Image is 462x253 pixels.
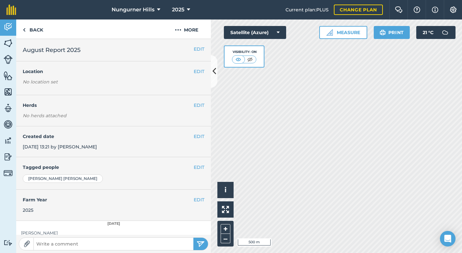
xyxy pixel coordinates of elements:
[4,87,13,97] img: svg+xml;base64,PHN2ZyB4bWxucz0iaHR0cDovL3d3dy53My5vcmcvMjAwMC9zdmciIHdpZHRoPSI1NiIgaGVpZ2h0PSI2MC...
[23,112,211,119] em: No herds attached
[4,240,13,246] img: svg+xml;base64,PD94bWwgdmVyc2lvbj0iMS4wIiBlbmNvZGluZz0idXRmLTgiPz4KPCEtLSBHZW5lcmF0b3I6IEFkb2JlIE...
[194,45,204,53] button: EDIT
[232,49,257,55] div: Visibility: On
[194,196,204,203] button: EDIT
[395,6,403,13] img: Two speech bubbles overlapping with the left bubble in the forefront
[23,174,103,183] div: [PERSON_NAME] [PERSON_NAME]
[439,26,452,39] img: svg+xml;base64,PD94bWwgdmVyc2lvbj0iMS4wIiBlbmNvZGluZz0idXRmLTgiPz4KPCEtLSBHZW5lcmF0b3I6IEFkb2JlIE...
[16,19,50,39] a: Back
[194,164,204,171] button: EDIT
[23,79,58,85] em: No location set
[380,29,386,36] img: svg+xml;base64,PHN2ZyB4bWxucz0iaHR0cDovL3d3dy53My5vcmcvMjAwMC9zdmciIHdpZHRoPSIxOSIgaGVpZ2h0PSIyNC...
[4,55,13,64] img: svg+xml;base64,PD94bWwgdmVyc2lvbj0iMS4wIiBlbmNvZGluZz0idXRmLTgiPz4KPCEtLSBHZW5lcmF0b3I6IEFkb2JlIE...
[416,26,456,39] button: 21 °C
[432,6,438,14] img: svg+xml;base64,PHN2ZyB4bWxucz0iaHR0cDovL3d3dy53My5vcmcvMjAwMC9zdmciIHdpZHRoPSIxNyIgaGVpZ2h0PSIxNy...
[286,6,329,13] span: Current plan : PLUS
[234,56,242,63] img: svg+xml;base64,PHN2ZyB4bWxucz0iaHR0cDovL3d3dy53My5vcmcvMjAwMC9zdmciIHdpZHRoPSI1MCIgaGVpZ2h0PSI0MC...
[319,26,367,39] button: Measure
[23,196,204,203] h4: Farm Year
[16,126,211,158] div: [DATE] 13:21 by [PERSON_NAME]
[221,224,230,234] button: +
[440,231,456,247] div: Open Intercom Messenger
[4,136,13,145] img: svg+xml;base64,PD94bWwgdmVyc2lvbj0iMS4wIiBlbmNvZGluZz0idXRmLTgiPz4KPCEtLSBHZW5lcmF0b3I6IEFkb2JlIE...
[23,45,204,55] h2: August Report 2025
[334,5,383,15] a: Change plan
[194,133,204,140] button: EDIT
[4,71,13,81] img: svg+xml;base64,PHN2ZyB4bWxucz0iaHR0cDovL3d3dy53My5vcmcvMjAwMC9zdmciIHdpZHRoPSI1NiIgaGVpZ2h0PSI2MC...
[6,5,16,15] img: fieldmargin Logo
[4,120,13,129] img: svg+xml;base64,PD94bWwgdmVyc2lvbj0iMS4wIiBlbmNvZGluZz0idXRmLTgiPz4KPCEtLSBHZW5lcmF0b3I6IEFkb2JlIE...
[423,26,433,39] span: 21 ° C
[112,6,154,14] span: Nungurner Hills
[16,221,211,227] div: [DATE]
[23,164,204,171] h4: Tagged people
[175,26,181,34] img: svg+xml;base64,PHN2ZyB4bWxucz0iaHR0cDovL3d3dy53My5vcmcvMjAwMC9zdmciIHdpZHRoPSIyMCIgaGVpZ2h0PSIyNC...
[172,6,184,14] span: 2025
[326,29,333,36] img: Ruler icon
[4,22,13,32] img: svg+xml;base64,PD94bWwgdmVyc2lvbj0iMS4wIiBlbmNvZGluZz0idXRmLTgiPz4KPCEtLSBHZW5lcmF0b3I6IEFkb2JlIE...
[23,102,211,109] h4: Herds
[374,26,410,39] button: Print
[225,186,226,194] span: i
[4,169,13,178] img: svg+xml;base64,PD94bWwgdmVyc2lvbj0iMS4wIiBlbmNvZGluZz0idXRmLTgiPz4KPCEtLSBHZW5lcmF0b3I6IEFkb2JlIE...
[4,152,13,162] img: svg+xml;base64,PD94bWwgdmVyc2lvbj0iMS4wIiBlbmNvZGluZz0idXRmLTgiPz4KPCEtLSBHZW5lcmF0b3I6IEFkb2JlIE...
[413,6,421,13] img: A question mark icon
[162,19,211,39] button: More
[24,241,30,247] img: Paperclip icon
[21,230,206,236] div: [PERSON_NAME]
[23,133,204,140] h4: Created date
[246,56,254,63] img: svg+xml;base64,PHN2ZyB4bWxucz0iaHR0cDovL3d3dy53My5vcmcvMjAwMC9zdmciIHdpZHRoPSI1MCIgaGVpZ2h0PSI0MC...
[194,68,204,75] button: EDIT
[194,102,204,109] button: EDIT
[23,68,204,75] h4: Location
[34,239,193,248] input: Write a comment
[224,26,286,39] button: Satellite (Azure)
[449,6,457,13] img: A cog icon
[217,182,234,198] button: i
[222,206,229,213] img: Four arrows, one pointing top left, one top right, one bottom right and the last bottom left
[4,103,13,113] img: svg+xml;base64,PD94bWwgdmVyc2lvbj0iMS4wIiBlbmNvZGluZz0idXRmLTgiPz4KPCEtLSBHZW5lcmF0b3I6IEFkb2JlIE...
[23,207,204,214] div: 2025
[4,38,13,48] img: svg+xml;base64,PHN2ZyB4bWxucz0iaHR0cDovL3d3dy53My5vcmcvMjAwMC9zdmciIHdpZHRoPSI1NiIgaGVpZ2h0PSI2MC...
[221,234,230,243] button: –
[23,26,26,34] img: svg+xml;base64,PHN2ZyB4bWxucz0iaHR0cDovL3d3dy53My5vcmcvMjAwMC9zdmciIHdpZHRoPSI5IiBoZWlnaHQ9IjI0Ii...
[197,240,205,248] img: svg+xml;base64,PHN2ZyB4bWxucz0iaHR0cDovL3d3dy53My5vcmcvMjAwMC9zdmciIHdpZHRoPSIyNSIgaGVpZ2h0PSIyNC...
